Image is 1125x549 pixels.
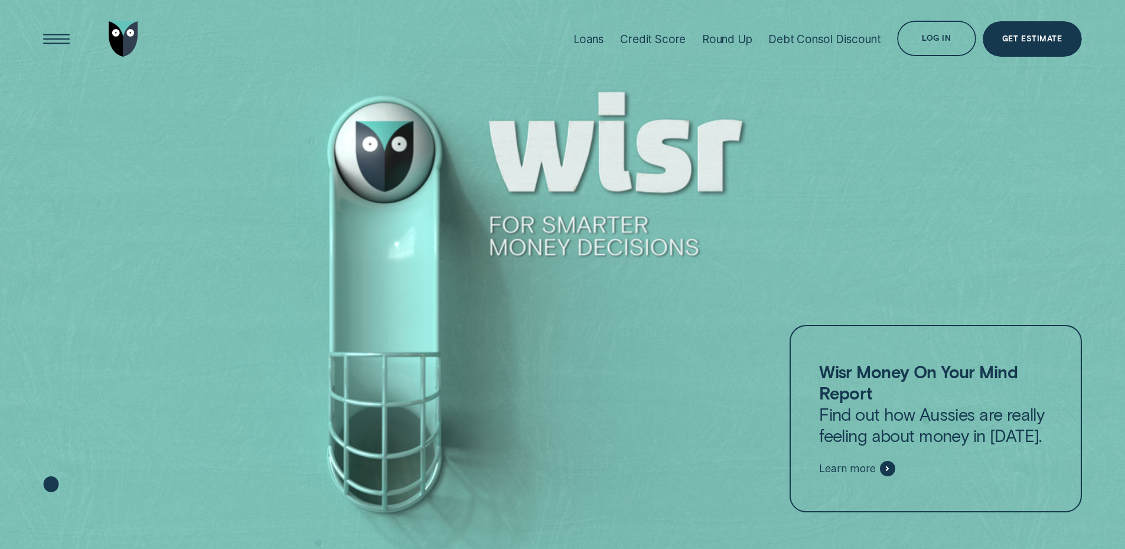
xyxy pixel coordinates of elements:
[573,33,604,46] div: Loans
[109,21,138,57] img: Wisr
[983,21,1082,57] a: Get Estimate
[39,21,74,57] button: Open Menu
[819,361,1018,403] strong: Wisr Money On Your Mind Report
[768,33,881,46] div: Debt Consol Discount
[897,21,976,56] button: Log in
[620,33,686,46] div: Credit Score
[819,361,1052,446] p: Find out how Aussies are really feeling about money in [DATE].
[702,33,752,46] div: Round Up
[790,325,1081,513] a: Wisr Money On Your Mind ReportFind out how Aussies are really feeling about money in [DATE].Learn...
[819,462,875,475] span: Learn more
